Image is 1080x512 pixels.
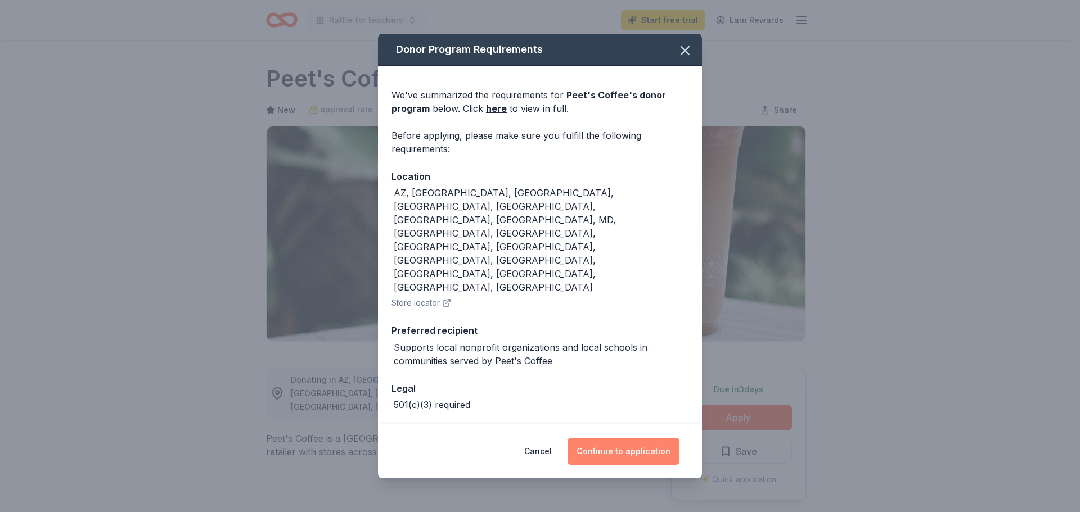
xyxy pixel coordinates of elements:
div: 501(c)(3) required [394,398,470,411]
button: Store locator [391,296,451,310]
div: Legal [391,381,688,396]
div: Donor Program Requirements [378,34,702,66]
div: Preferred recipient [391,323,688,338]
button: Continue to application [568,438,679,465]
a: here [486,102,507,115]
div: AZ, [GEOGRAPHIC_DATA], [GEOGRAPHIC_DATA], [GEOGRAPHIC_DATA], [GEOGRAPHIC_DATA], [GEOGRAPHIC_DATA]... [394,186,688,294]
div: Location [391,169,688,184]
button: Cancel [524,438,552,465]
div: We've summarized the requirements for below. Click to view in full. [391,88,688,115]
div: Before applying, please make sure you fulfill the following requirements: [391,129,688,156]
div: Supports local nonprofit organizations and local schools in communities served by Peet's Coffee [394,341,688,368]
